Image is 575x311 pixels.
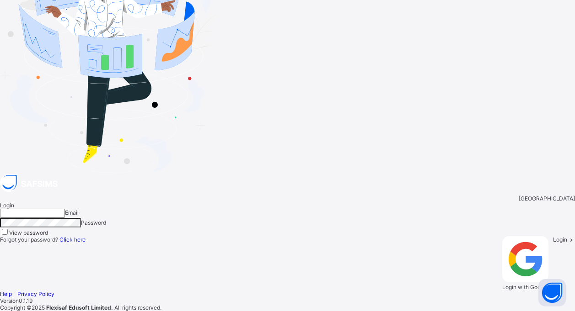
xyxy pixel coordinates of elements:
span: Email [65,209,79,216]
label: View password [9,229,48,236]
span: Login [553,236,567,243]
img: google.396cfc9801f0270233282035f929180a.svg [502,236,548,282]
span: Login with Google [502,284,548,290]
button: Open asap [538,279,566,306]
a: Privacy Policy [17,290,54,297]
span: Password [81,219,106,226]
a: Click here [59,236,86,243]
strong: Flexisaf Edusoft Limited. [46,304,113,311]
span: [GEOGRAPHIC_DATA] [519,195,575,202]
